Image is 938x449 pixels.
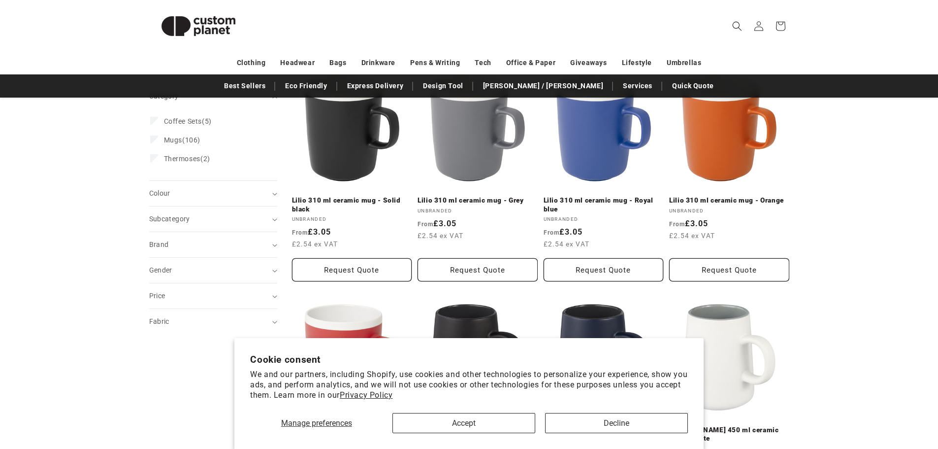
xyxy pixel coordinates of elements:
button: Request Quote [418,258,538,281]
span: (2) [164,154,210,163]
a: Umbrellas [667,54,701,71]
img: Custom Planet [149,4,248,48]
button: Accept [392,413,535,433]
summary: Subcategory (0 selected) [149,207,277,232]
a: Bags [329,54,346,71]
a: Express Delivery [342,77,409,95]
a: [PERSON_NAME] / [PERSON_NAME] [478,77,608,95]
a: Privacy Policy [340,390,392,400]
span: Subcategory [149,215,190,223]
a: Pens & Writing [410,54,460,71]
span: Coffee Sets [164,117,202,125]
button: Request Quote [544,258,664,281]
a: [PERSON_NAME] 450 ml ceramic mug - White [669,426,789,443]
button: Decline [545,413,688,433]
button: Manage preferences [250,413,383,433]
span: Brand [149,241,169,248]
a: Clothing [237,54,266,71]
a: Lilio 310 ml ceramic mug - Grey [418,196,538,205]
button: Request Quote [669,258,789,281]
span: Colour [149,189,170,197]
a: Office & Paper [506,54,555,71]
span: Fabric [149,317,169,325]
a: Quick Quote [667,77,719,95]
summary: Price [149,283,277,309]
iframe: Chat Widget [889,402,938,449]
a: Lilio 310 ml ceramic mug - Orange [669,196,789,205]
summary: Gender (0 selected) [149,258,277,283]
span: Thermoses [164,155,200,163]
a: Services [618,77,657,95]
a: Eco Friendly [280,77,332,95]
a: Tech [475,54,491,71]
h2: Cookie consent [250,354,688,365]
button: Request Quote [292,258,412,281]
span: Price [149,292,165,300]
p: We and our partners, including Shopify, use cookies and other technologies to personalize your ex... [250,370,688,400]
a: Drinkware [361,54,395,71]
span: Mugs [164,136,182,144]
a: Headwear [280,54,315,71]
a: Giveaways [570,54,607,71]
summary: Brand (0 selected) [149,232,277,257]
a: Lilio 310 ml ceramic mug - Royal blue [544,196,664,213]
summary: Search [726,15,748,37]
span: (106) [164,136,200,144]
a: Best Sellers [219,77,270,95]
summary: Colour (0 selected) [149,181,277,206]
a: Design Tool [418,77,468,95]
span: Manage preferences [281,418,352,428]
summary: Fabric (0 selected) [149,309,277,334]
a: Lilio 310 ml ceramic mug - Solid black [292,196,412,213]
span: (5) [164,117,212,126]
span: Gender [149,266,172,274]
a: Lifestyle [622,54,652,71]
